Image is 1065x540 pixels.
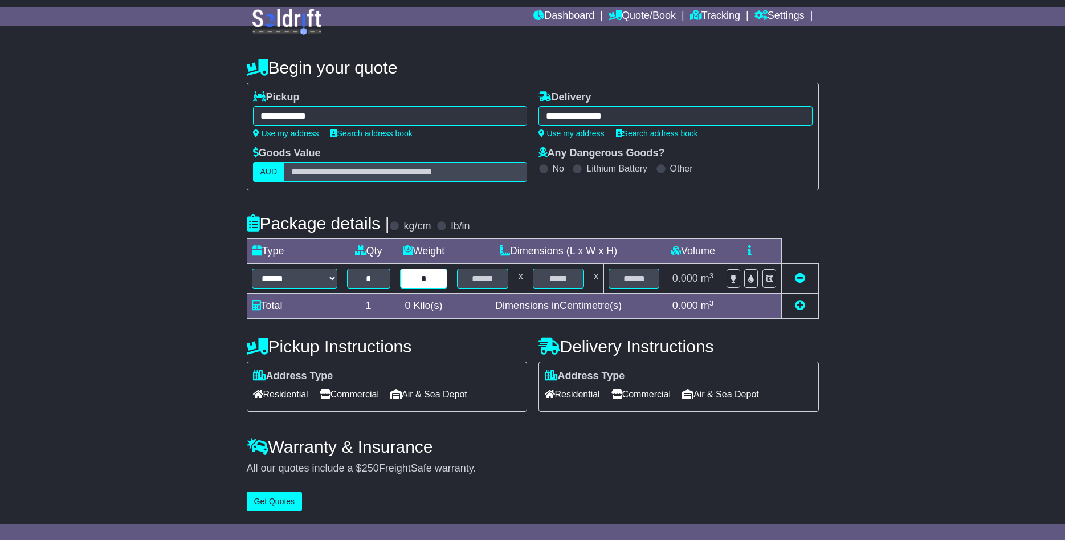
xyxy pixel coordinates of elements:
[538,129,605,138] a: Use my address
[247,337,527,356] h4: Pickup Instructions
[589,264,603,294] td: x
[253,385,308,403] span: Residential
[690,7,740,26] a: Tracking
[545,385,600,403] span: Residential
[395,294,452,319] td: Kilo(s)
[545,370,625,383] label: Address Type
[253,370,333,383] label: Address Type
[247,239,342,264] td: Type
[247,492,303,511] button: Get Quotes
[701,300,714,311] span: m
[247,437,819,456] h4: Warranty & Insurance
[616,129,698,138] a: Search address book
[247,294,342,319] td: Total
[513,264,528,294] td: x
[672,300,698,311] span: 0.000
[395,239,452,264] td: Weight
[795,273,805,284] a: Remove this item
[362,462,379,474] span: 250
[538,147,665,160] label: Any Dangerous Goods?
[253,129,319,138] a: Use my address
[538,337,819,356] h4: Delivery Instructions
[403,220,431,233] label: kg/cm
[330,129,413,138] a: Search address book
[672,273,698,284] span: 0.000
[390,385,467,403] span: Air & Sea Depot
[342,239,395,264] td: Qty
[451,220,470,233] label: lb/in
[452,294,664,319] td: Dimensions in Centimetre(s)
[701,273,714,284] span: m
[253,91,300,104] label: Pickup
[253,162,285,182] label: AUD
[611,385,671,403] span: Commercial
[609,7,676,26] a: Quote/Book
[253,147,321,160] label: Goods Value
[538,91,591,104] label: Delivery
[452,239,664,264] td: Dimensions (L x W x H)
[795,300,805,311] a: Add new item
[320,385,379,403] span: Commercial
[247,462,819,475] div: All our quotes include a $ FreightSafe warranty.
[670,163,693,174] label: Other
[533,7,594,26] a: Dashboard
[664,239,721,264] td: Volume
[586,163,647,174] label: Lithium Battery
[682,385,759,403] span: Air & Sea Depot
[405,300,410,311] span: 0
[247,58,819,77] h4: Begin your quote
[553,163,564,174] label: No
[342,294,395,319] td: 1
[754,7,805,26] a: Settings
[247,214,390,233] h4: Package details |
[709,271,714,280] sup: 3
[709,299,714,307] sup: 3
